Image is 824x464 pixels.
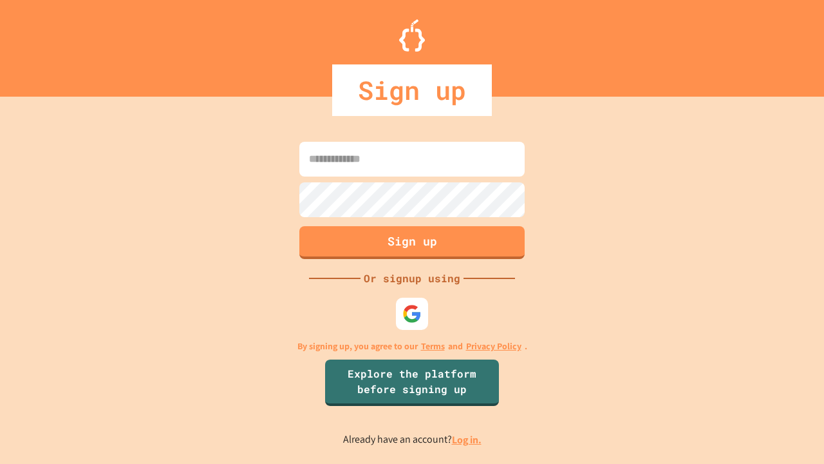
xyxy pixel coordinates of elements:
[299,226,525,259] button: Sign up
[466,340,521,353] a: Privacy Policy
[297,340,527,353] p: By signing up, you agree to our and .
[421,340,445,353] a: Terms
[399,19,425,52] img: Logo.svg
[343,432,482,448] p: Already have an account?
[332,64,492,116] div: Sign up
[402,304,422,324] img: google-icon.svg
[360,271,464,286] div: Or signup using
[452,433,482,447] a: Log in.
[325,360,499,406] a: Explore the platform before signing up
